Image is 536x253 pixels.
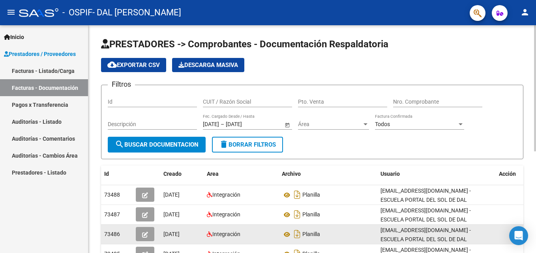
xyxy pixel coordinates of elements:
[115,140,124,149] mat-icon: search
[292,228,302,240] i: Descargar documento
[6,7,16,17] mat-icon: menu
[499,171,516,177] span: Acción
[279,166,377,182] datatable-header-cell: Archivo
[207,171,219,177] span: Area
[292,208,302,221] i: Descargar documento
[108,137,206,153] button: Buscar Documentacion
[104,192,120,198] span: 73488
[380,188,471,212] span: [EMAIL_ADDRESS][DOMAIN_NAME] - ESCUELA PORTAL DEL SOL DE DAL [PERSON_NAME]
[204,166,279,182] datatable-header-cell: Area
[4,50,76,58] span: Prestadores / Proveedores
[107,61,160,69] span: Exportar CSV
[163,231,180,237] span: [DATE]
[172,58,244,72] button: Descarga Masiva
[101,166,133,182] datatable-header-cell: Id
[212,231,240,237] span: Integración
[104,171,109,177] span: Id
[219,141,276,148] span: Borrar Filtros
[203,121,219,128] input: Fecha inicio
[221,121,224,128] span: –
[101,58,166,72] button: Exportar CSV
[509,226,528,245] div: Open Intercom Messenger
[226,121,264,128] input: Fecha fin
[115,141,199,148] span: Buscar Documentacion
[302,192,320,198] span: Planilla
[302,212,320,218] span: Planilla
[101,39,388,50] span: PRESTADORES -> Comprobantes - Documentación Respaldatoria
[292,188,302,201] i: Descargar documento
[375,121,390,127] span: Todos
[163,192,180,198] span: [DATE]
[282,171,301,177] span: Archivo
[380,207,471,232] span: [EMAIL_ADDRESS][DOMAIN_NAME] - ESCUELA PORTAL DEL SOL DE DAL [PERSON_NAME]
[377,166,496,182] datatable-header-cell: Usuario
[108,79,135,90] h3: Filtros
[302,231,320,238] span: Planilla
[178,61,238,69] span: Descarga Masiva
[4,33,24,41] span: Inicio
[298,121,362,128] span: Área
[160,166,204,182] datatable-header-cell: Creado
[163,171,182,177] span: Creado
[520,7,530,17] mat-icon: person
[104,231,120,237] span: 73486
[283,121,291,129] button: Open calendar
[92,4,181,21] span: - DAL [PERSON_NAME]
[380,171,400,177] span: Usuario
[212,211,240,218] span: Integración
[212,137,283,153] button: Borrar Filtros
[107,60,117,69] mat-icon: cloud_download
[172,58,244,72] app-download-masive: Descarga masiva de comprobantes (adjuntos)
[496,166,535,182] datatable-header-cell: Acción
[380,227,471,251] span: [EMAIL_ADDRESS][DOMAIN_NAME] - ESCUELA PORTAL DEL SOL DE DAL [PERSON_NAME]
[212,192,240,198] span: Integración
[104,211,120,218] span: 73487
[163,211,180,218] span: [DATE]
[62,4,92,21] span: - OSPIF
[219,140,229,149] mat-icon: delete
